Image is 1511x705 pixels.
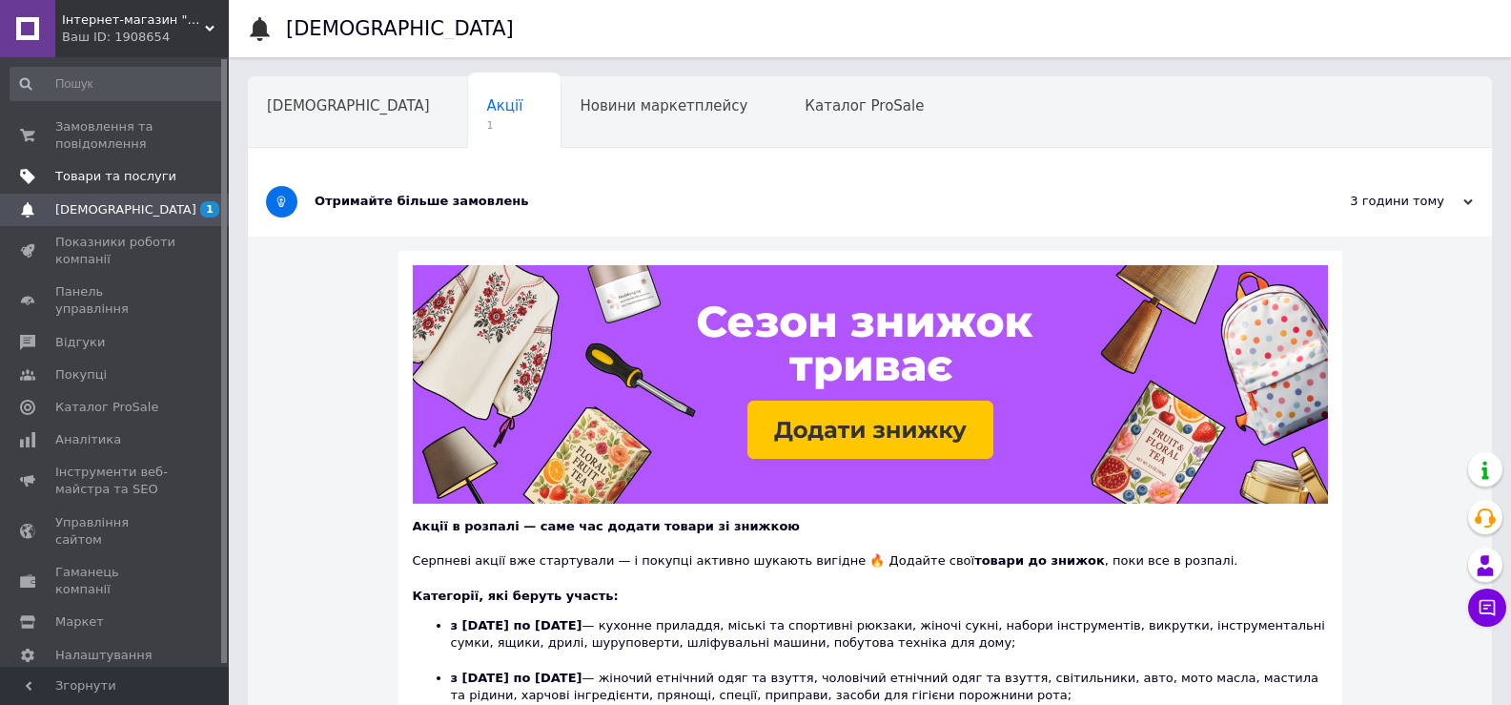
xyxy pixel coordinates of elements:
[1468,589,1506,627] button: Чат з покупцем
[62,11,205,29] span: Інтернет-магазин "Megainstrument"
[55,464,176,498] span: Інструменти веб-майстра та SEO
[55,366,107,384] span: Покупці
[315,193,1282,210] div: Отримайте більше замовлень
[55,334,105,351] span: Відгуки
[413,589,619,603] b: Категорії, які беруть участь:
[55,283,176,318] span: Панель управління
[55,431,121,448] span: Аналітика
[974,553,1105,568] b: товари до знижок
[413,519,800,533] b: Акції в розпалі — саме час додати товари зі знижкою
[55,168,176,185] span: Товари та послуги
[55,647,153,664] span: Налаштування
[413,535,1328,570] div: Серпневі акції вже стартували — і покупці активно шукають вигідне 🔥 Додайте свої , поки все в роз...
[580,97,747,114] span: Новини маркетплейсу
[55,201,196,218] span: [DEMOGRAPHIC_DATA]
[487,118,523,133] span: 1
[55,234,176,268] span: Показники роботи компанії
[487,97,523,114] span: Акції
[200,201,219,218] span: 1
[1282,193,1473,210] div: 3 години тому
[55,399,158,416] span: Каталог ProSale
[451,617,1328,670] li: — кухонне приладдя, міські та спортивні рюкзаки, жіночі сукні, набори інструментів, викрутки, інс...
[451,671,582,685] b: з [DATE] по [DATE]
[805,97,924,114] span: Каталог ProSale
[55,613,104,631] span: Маркет
[451,670,1328,704] li: — жіночий етнічний одяг та взуття, чоловічий етнічний одяг та взуття, світильники, авто, мото мас...
[451,618,582,632] b: з [DATE] по [DATE]
[55,118,176,153] span: Замовлення та повідомлення
[267,97,430,114] span: [DEMOGRAPHIC_DATA]
[55,514,176,549] span: Управління сайтом
[10,67,225,101] input: Пошук
[286,17,514,40] h1: [DEMOGRAPHIC_DATA]
[55,564,176,598] span: Гаманець компанії
[62,29,229,46] div: Ваш ID: 1908654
